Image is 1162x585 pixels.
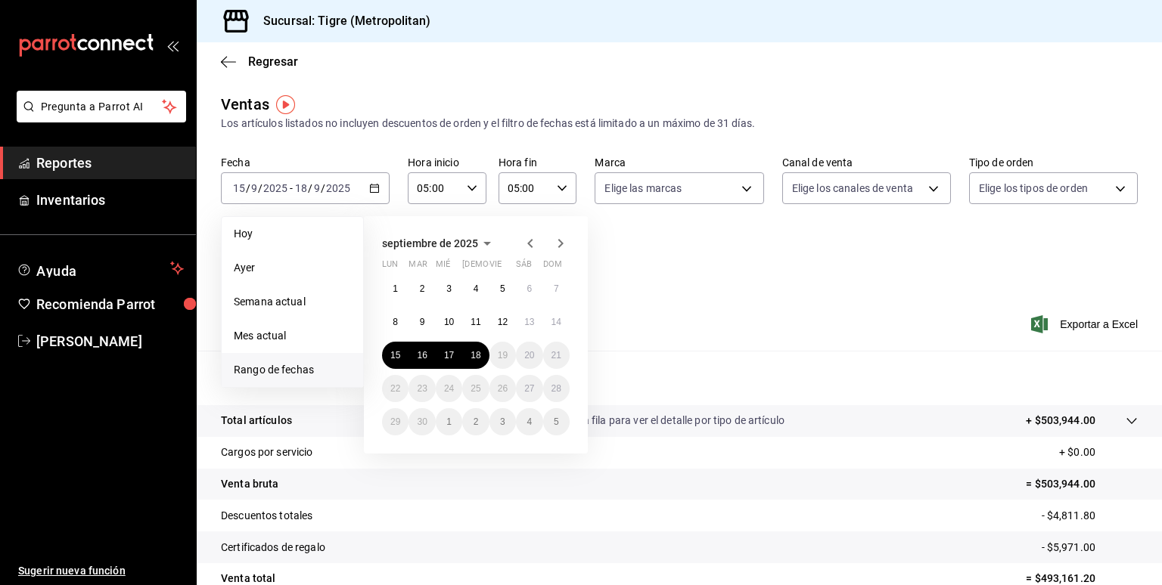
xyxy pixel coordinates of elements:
p: = $503,944.00 [1026,476,1138,492]
abbr: 18 de septiembre de 2025 [471,350,480,361]
abbr: 1 de octubre de 2025 [446,416,452,427]
input: -- [250,182,258,194]
button: 7 de septiembre de 2025 [543,275,570,302]
abbr: 4 de septiembre de 2025 [474,283,479,294]
span: [PERSON_NAME] [36,331,184,351]
button: 5 de septiembre de 2025 [489,275,516,302]
abbr: 7 de septiembre de 2025 [554,283,559,294]
abbr: 20 de septiembre de 2025 [524,350,534,361]
button: Pregunta a Parrot AI [17,91,186,122]
abbr: 19 de septiembre de 2025 [498,350,508,361]
span: - [290,182,293,194]
abbr: 1 de septiembre de 2025 [393,283,398,294]
button: septiembre de 2025 [382,234,496,252]
button: 13 de septiembre de 2025 [516,308,542,336]
span: Inventarios [36,190,184,210]
h3: Sucursal: Tigre (Metropolitan) [251,12,430,30]
button: Regresar [221,54,298,69]
button: open_drawer_menu [166,39,179,51]
p: - $5,971.00 [1042,540,1138,556]
p: + $503,944.00 [1026,413,1095,429]
input: ---- [325,182,351,194]
span: Rango de fechas [234,362,351,378]
button: 18 de septiembre de 2025 [462,342,489,369]
button: 15 de septiembre de 2025 [382,342,409,369]
input: ---- [263,182,288,194]
span: / [246,182,250,194]
button: 25 de septiembre de 2025 [462,375,489,402]
input: -- [232,182,246,194]
p: Total artículos [221,413,292,429]
span: Elige las marcas [604,181,682,196]
p: Cargos por servicio [221,444,313,460]
abbr: 13 de septiembre de 2025 [524,317,534,327]
abbr: 26 de septiembre de 2025 [498,383,508,394]
abbr: 12 de septiembre de 2025 [498,317,508,327]
button: 20 de septiembre de 2025 [516,342,542,369]
abbr: 2 de septiembre de 2025 [420,283,425,294]
span: Elige los tipos de orden [979,181,1088,196]
span: / [321,182,325,194]
button: 26 de septiembre de 2025 [489,375,516,402]
label: Tipo de orden [969,157,1138,168]
abbr: viernes [489,259,502,275]
span: Regresar [248,54,298,69]
abbr: 21 de septiembre de 2025 [551,350,561,361]
button: 16 de septiembre de 2025 [409,342,435,369]
button: 11 de septiembre de 2025 [462,308,489,336]
span: Hoy [234,226,351,242]
span: Pregunta a Parrot AI [41,99,163,115]
button: 24 de septiembre de 2025 [436,375,462,402]
p: + $0.00 [1059,444,1138,460]
abbr: 17 de septiembre de 2025 [444,350,454,361]
span: Reportes [36,153,184,173]
button: 23 de septiembre de 2025 [409,375,435,402]
abbr: sábado [516,259,532,275]
img: Tooltip marker [276,95,295,114]
button: 1 de septiembre de 2025 [382,275,409,302]
p: Certificados de regalo [221,540,325,556]
abbr: 23 de septiembre de 2025 [417,383,427,394]
abbr: 22 de septiembre de 2025 [390,383,400,394]
span: Mes actual [234,328,351,344]
div: Los artículos listados no incluyen descuentos de orden y el filtro de fechas está limitado a un m... [221,116,1138,132]
abbr: 5 de septiembre de 2025 [500,283,505,294]
abbr: martes [409,259,427,275]
label: Canal de venta [782,157,951,168]
abbr: 28 de septiembre de 2025 [551,383,561,394]
button: 4 de octubre de 2025 [516,408,542,435]
span: Recomienda Parrot [36,294,184,314]
abbr: 6 de septiembre de 2025 [527,283,532,294]
abbr: 14 de septiembre de 2025 [551,317,561,327]
div: Ventas [221,93,269,116]
button: 30 de septiembre de 2025 [409,408,435,435]
span: Ayuda [36,259,164,277]
button: 2 de octubre de 2025 [462,408,489,435]
abbr: 4 de octubre de 2025 [527,416,532,427]
abbr: 29 de septiembre de 2025 [390,416,400,427]
abbr: 25 de septiembre de 2025 [471,383,480,394]
abbr: 10 de septiembre de 2025 [444,317,454,327]
button: 8 de septiembre de 2025 [382,308,409,336]
button: 14 de septiembre de 2025 [543,308,570,336]
abbr: 2 de octubre de 2025 [474,416,479,427]
label: Marca [595,157,763,168]
span: Semana actual [234,294,351,310]
button: 17 de septiembre de 2025 [436,342,462,369]
button: 4 de septiembre de 2025 [462,275,489,302]
button: 19 de septiembre de 2025 [489,342,516,369]
input: -- [294,182,308,194]
button: 1 de octubre de 2025 [436,408,462,435]
label: Hora inicio [408,157,486,168]
button: 3 de septiembre de 2025 [436,275,462,302]
button: 6 de septiembre de 2025 [516,275,542,302]
button: 22 de septiembre de 2025 [382,375,409,402]
span: Ayer [234,260,351,276]
button: 28 de septiembre de 2025 [543,375,570,402]
abbr: jueves [462,259,551,275]
span: Sugerir nueva función [18,563,184,579]
p: Venta bruta [221,476,278,492]
input: -- [313,182,321,194]
abbr: 30 de septiembre de 2025 [417,416,427,427]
